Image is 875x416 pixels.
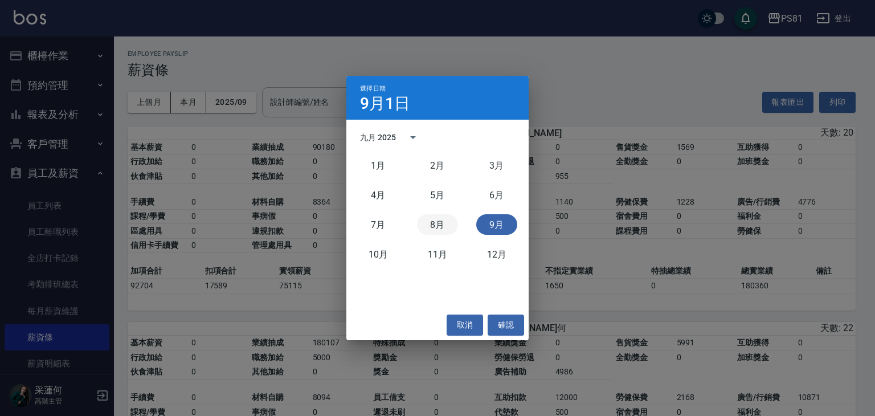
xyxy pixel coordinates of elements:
[360,85,386,92] span: 選擇日期
[476,244,517,264] button: 十二月
[358,244,399,264] button: 十月
[417,244,458,264] button: 十一月
[476,155,517,176] button: 三月
[358,214,399,235] button: 七月
[417,185,458,205] button: 五月
[476,185,517,205] button: 六月
[417,214,458,235] button: 八月
[399,124,427,151] button: calendar view is open, switch to year view
[488,315,524,336] button: 確認
[360,132,396,144] div: 九月 2025
[447,315,483,336] button: 取消
[358,185,399,205] button: 四月
[358,155,399,176] button: 一月
[417,155,458,176] button: 二月
[360,97,410,111] h4: 9月1日
[476,214,517,235] button: 九月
